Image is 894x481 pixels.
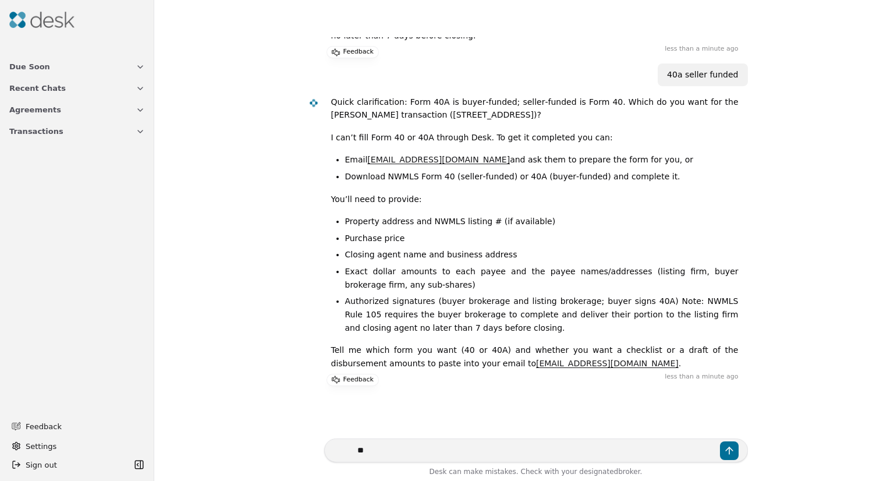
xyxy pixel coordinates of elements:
span: Transactions [9,125,63,137]
p: I can’t fill Form 40 or 40A through Desk. To get it completed you can: [331,131,739,144]
span: Recent Chats [9,82,66,94]
button: Due Soon [2,56,152,77]
button: Settings [7,437,147,455]
button: Feedback [5,416,145,437]
div: 40a seller funded [667,68,738,82]
span: Agreements [9,104,61,116]
a: [EMAIL_ADDRESS][DOMAIN_NAME] [367,155,510,164]
p: Feedback [343,47,374,58]
p: Quick clarification: Form 40A is buyer‑funded; seller‑funded is Form 40. Which do you want for th... [331,96,739,122]
button: Agreements [2,99,152,121]
time: less than a minute ago [665,372,738,382]
textarea: Write your prompt here [324,438,748,462]
img: Desk [308,98,318,108]
p: You’ll need to provide: [331,193,739,206]
li: Authorized signatures (buyer brokerage and listing brokerage; buyer signs 40A) Note: NWMLS Rule 1... [345,295,739,334]
time: less than a minute ago [665,44,738,54]
button: Sign out [7,455,131,474]
span: Feedback [26,420,138,433]
a: [EMAIL_ADDRESS][DOMAIN_NAME] [536,359,679,368]
li: Exact dollar amounts to each payee and the payee names/addresses (listing firm, buyer brokerage f... [345,265,739,291]
span: designated [579,468,618,476]
img: Desk [9,12,74,28]
span: Due Soon [9,61,50,73]
li: Email and ask them to prepare the form for you, or [345,153,739,167]
p: Tell me which form you want (40 or 40A) and whether you want a checklist or a draft of the disbur... [331,344,739,370]
li: Download NWMLS Form 40 (seller‑funded) or 40A (buyer‑funded) and complete it. [345,170,739,183]
button: Recent Chats [2,77,152,99]
li: Property address and NWMLS listing # (if available) [345,215,739,228]
button: Transactions [2,121,152,142]
li: Closing agent name and business address [345,248,739,261]
li: Purchase price [345,232,739,245]
span: Settings [26,440,56,452]
button: Send message [720,441,739,460]
p: Feedback [343,374,374,386]
span: Sign out [26,459,57,471]
div: Desk can make mistakes. Check with your broker. [324,466,748,481]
